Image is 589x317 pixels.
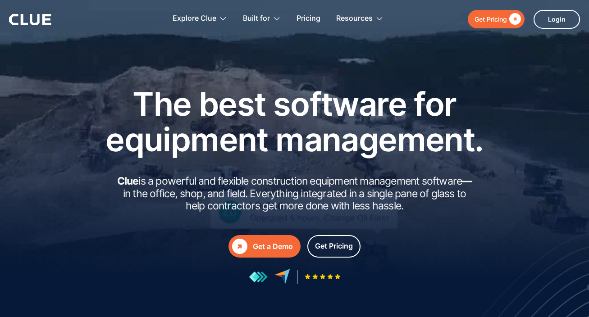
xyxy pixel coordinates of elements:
[249,271,268,283] img: reviews at getapp
[253,241,293,252] div: Get a Demo
[475,14,507,25] div: Get Pricing
[307,235,361,258] a: Get Pricing
[114,175,475,213] h2: is a powerful and flexible construction equipment management software in the office, shop, and fi...
[117,175,139,187] strong: Clue
[173,5,227,33] div: Explore Clue
[228,235,301,258] a: Get a Demo
[274,269,290,285] img: reviews at capterra
[336,5,384,33] div: Resources
[173,5,216,33] div: Explore Clue
[243,5,270,33] div: Built for
[507,14,521,25] div: 
[336,5,373,33] div: Resources
[92,86,498,157] h1: The best software for equipment management.
[297,5,320,33] a: Pricing
[468,10,525,28] a: Get Pricing
[232,239,247,254] div: 
[534,10,580,29] a: Login
[243,5,281,33] div: Built for
[305,274,341,280] img: Five-star rating icon
[462,175,472,187] strong: —
[544,274,589,317] iframe: Chat Widget
[315,240,353,252] div: Get Pricing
